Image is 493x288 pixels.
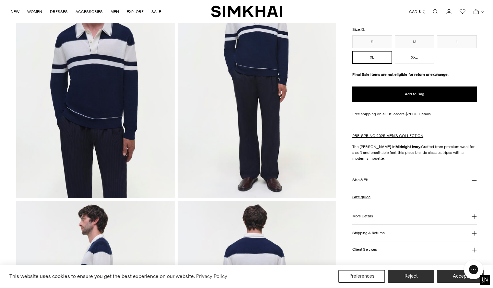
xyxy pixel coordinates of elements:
[409,5,427,19] button: CAD $
[352,72,449,77] strong: Final Sale items are not eligible for return or exchange.
[76,5,103,19] a: ACCESSORIES
[352,144,477,161] p: The [PERSON_NAME] in Crafted from premium wool for a soft and breathable feel, this piece blends ...
[395,51,435,64] button: XXL
[352,214,373,218] h3: More Details
[479,8,485,14] span: 0
[151,5,161,19] a: SALE
[352,225,477,241] button: Shipping & Returns
[352,264,394,269] h3: About [PERSON_NAME]
[352,241,477,258] button: Client Services
[352,231,385,235] h3: Shipping & Returns
[352,27,365,33] label: Size:
[352,194,370,200] a: Size guide
[395,144,421,149] strong: Midnight Ivory.
[352,133,423,138] a: PRE-SPRING 2025 MEN'S COLLECTION
[470,5,483,18] a: Open cart modal
[352,258,477,275] button: About [PERSON_NAME]
[11,5,19,19] a: NEW
[461,258,487,282] iframe: Gorgias live chat messenger
[352,51,392,64] button: XL
[127,5,144,19] a: EXPLORE
[429,5,442,18] a: Open search modal
[395,35,435,48] button: M
[405,91,424,97] span: Add to Bag
[352,111,477,117] div: Free shipping on all US orders $200+
[27,5,42,19] a: WOMEN
[437,35,477,48] button: L
[352,178,368,182] h3: Size & Fit
[111,5,119,19] a: MEN
[419,111,431,117] a: Details
[442,5,455,18] a: Go to the account page
[352,35,392,48] button: S
[338,270,385,283] button: Preferences
[437,270,484,283] button: Accept
[50,5,68,19] a: DRESSES
[195,271,228,281] a: Privacy Policy (opens in a new tab)
[9,273,195,279] span: This website uses cookies to ensure you get the best experience on our website.
[388,270,434,283] button: Reject
[352,172,477,189] button: Size & Fit
[352,208,477,225] button: More Details
[361,28,365,32] span: XL
[211,5,282,18] a: SIMKHAI
[352,86,477,102] button: Add to Bag
[456,5,469,18] a: Wishlist
[352,248,377,252] h3: Client Services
